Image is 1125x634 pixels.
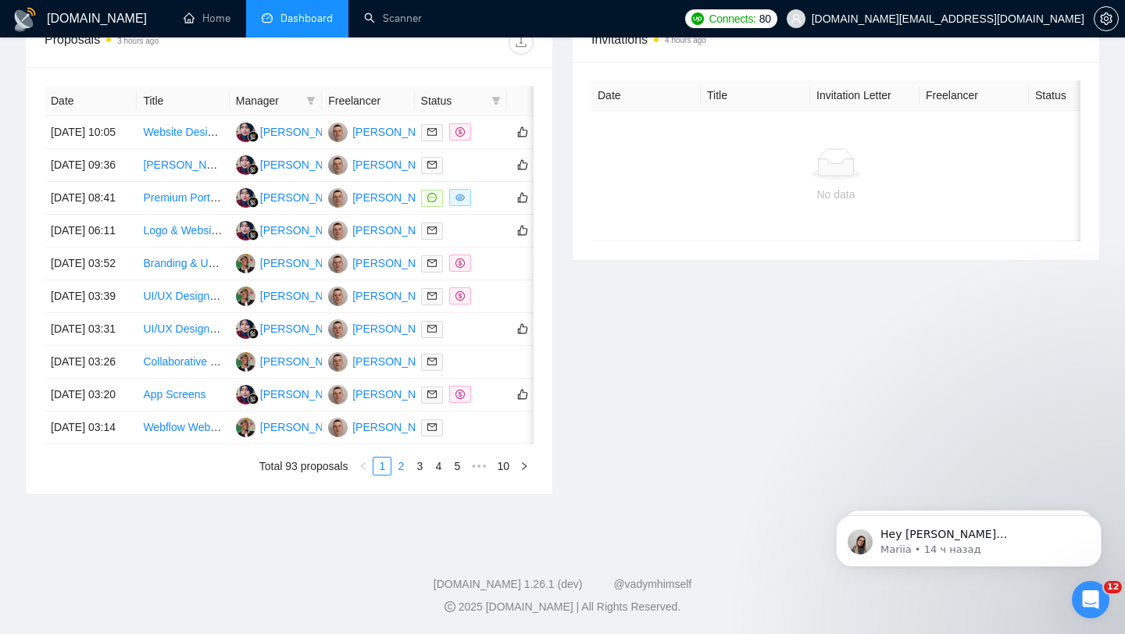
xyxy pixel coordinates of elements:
a: IZ[PERSON_NAME] [328,289,442,301]
button: setting [1094,6,1119,31]
a: IZ[PERSON_NAME] [328,322,442,334]
a: RA[PERSON_NAME] Azuatalam [236,289,404,301]
a: searchScanner [364,12,422,25]
time: 4 hours ago [665,36,706,45]
th: Title [137,86,229,116]
button: like [513,155,532,174]
th: Manager [230,86,322,116]
a: [PERSON_NAME] [143,158,233,171]
img: IZ [328,385,348,404]
a: IZ[PERSON_NAME] [328,125,442,137]
li: Previous Page [354,457,373,475]
div: [PERSON_NAME] [352,255,442,272]
img: IZ [328,319,348,339]
th: Freelancer [322,86,414,116]
span: filter [488,89,504,112]
span: dashboard [262,12,273,23]
div: 2025 [DOMAIN_NAME] | All Rights Reserved. [12,599,1112,615]
span: Status [421,92,485,109]
span: Hey [PERSON_NAME][EMAIL_ADDRESS][DOMAIN_NAME], Looks like your Upwork agency ValsyDev 🤖 AI Platfo... [68,45,266,306]
div: [PERSON_NAME] [352,386,442,403]
td: [DATE] 03:26 [45,346,137,379]
li: Total 93 proposals [259,457,348,475]
p: Message from Mariia, sent 14 ч назад [68,60,270,74]
img: IZ [328,287,348,306]
td: UI/UX Designer for Personal Portfolio Website [137,313,229,346]
a: @vadymhimself [613,578,691,590]
img: IZ [328,123,348,142]
img: RH [236,319,255,339]
div: [PERSON_NAME] [352,287,442,305]
li: Next 5 Pages [466,457,491,475]
a: RH[PERSON_NAME] [236,387,350,400]
img: gigradar-bm.png [248,230,259,240]
img: RH [236,188,255,208]
img: RH [236,221,255,240]
a: App Screens [143,388,205,401]
span: copyright [445,601,455,612]
span: mail [427,357,437,366]
a: setting [1094,12,1119,25]
span: Dashboard [280,12,333,25]
a: 1 [373,458,391,475]
button: right [515,457,534,475]
a: IZ[PERSON_NAME] [328,354,442,367]
td: [DATE] 09:36 [45,149,137,182]
span: dollar [455,390,465,399]
img: RH [236,123,255,142]
span: dollar [455,258,465,268]
td: [DATE] 03:31 [45,313,137,346]
img: upwork-logo.png [691,12,704,25]
img: RA [236,352,255,372]
iframe: Intercom live chat [1072,581,1109,618]
img: logo [12,7,37,32]
span: 12 [1104,581,1122,593]
a: Website Design Finalization - Color Palette and Aesthetic Touches [143,126,463,138]
td: App Screens [137,379,229,411]
li: 1 [373,457,391,475]
a: RA[PERSON_NAME] Azuatalam [236,256,404,269]
span: like [517,322,528,335]
button: like [513,385,532,404]
td: Webflow Website Designer Needed [137,411,229,444]
span: like [517,388,528,401]
img: RA [236,254,255,273]
th: Title [701,80,810,111]
span: like [517,126,528,138]
img: gigradar-bm.png [248,328,259,339]
a: 4 [430,458,447,475]
div: [PERSON_NAME] [260,222,350,239]
span: dollar [455,291,465,301]
span: like [517,158,528,171]
div: No data [604,186,1068,203]
div: [PERSON_NAME] Azuatalam [260,255,404,272]
img: IZ [328,352,348,372]
div: [PERSON_NAME] [352,156,442,173]
a: [DOMAIN_NAME] 1.26.1 (dev) [434,578,583,590]
button: download [509,30,534,55]
a: homeHome [184,12,230,25]
li: 3 [410,457,429,475]
img: IZ [328,418,348,437]
a: IZ[PERSON_NAME] [328,420,442,433]
div: [PERSON_NAME] [352,189,442,206]
a: Webflow Website Designer Needed [143,421,316,433]
img: gigradar-bm.png [248,164,259,175]
a: Branding & UX/UI Designer with AI Expertise — Logo + Brand Identity + Website Mockup [143,257,574,269]
li: Next Page [515,457,534,475]
img: RA [236,418,255,437]
span: left [359,461,368,471]
span: setting [1095,12,1118,25]
a: RH[PERSON_NAME] [236,223,350,236]
td: [DATE] 06:11 [45,215,137,248]
span: mail [427,324,437,333]
span: like [517,224,528,237]
a: 2 [392,458,409,475]
span: message [427,193,437,202]
td: [DATE] 03:14 [45,411,137,444]
a: RA[PERSON_NAME] Azuatalam [236,354,404,367]
img: IZ [328,254,348,273]
a: 3 [411,458,428,475]
img: gigradar-bm.png [248,197,259,208]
